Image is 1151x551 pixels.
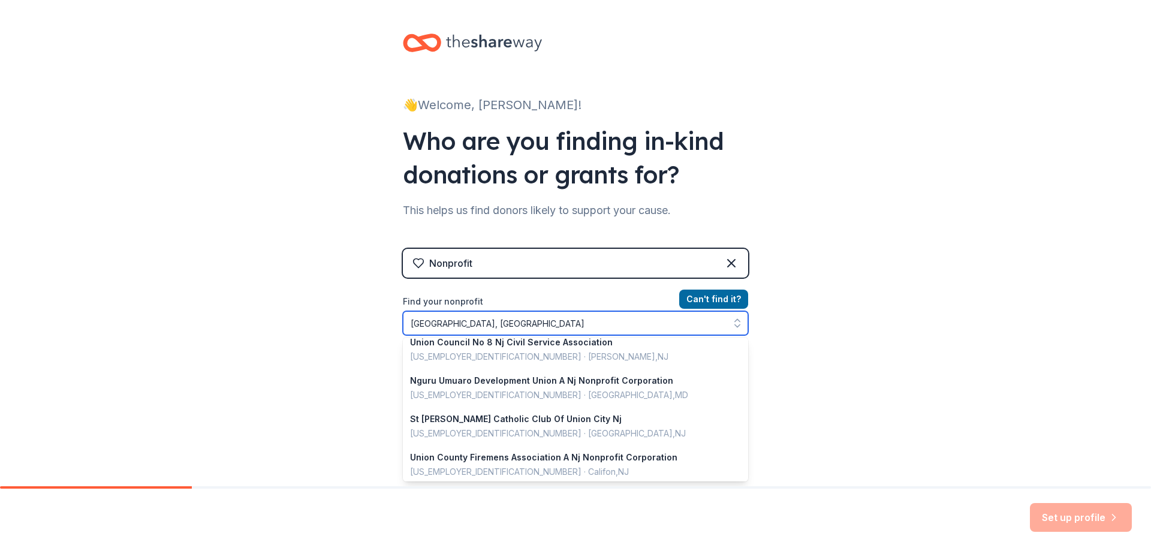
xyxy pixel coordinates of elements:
[410,412,727,426] div: St [PERSON_NAME] Catholic Club Of Union City Nj
[410,388,727,402] div: [US_EMPLOYER_IDENTIFICATION_NUMBER] · [GEOGRAPHIC_DATA] , MD
[410,335,727,350] div: Union Council No 8 Nj Civil Service Association
[410,350,727,364] div: [US_EMPLOYER_IDENTIFICATION_NUMBER] · [PERSON_NAME] , NJ
[410,450,727,465] div: Union County Firemens Association A Nj Nonprofit Corporation
[410,426,727,441] div: [US_EMPLOYER_IDENTIFICATION_NUMBER] · [GEOGRAPHIC_DATA] , NJ
[410,374,727,388] div: Nguru Umuaro Development Union A Nj Nonprofit Corporation
[403,311,748,335] input: Search by name, EIN, or city
[410,465,727,479] div: [US_EMPLOYER_IDENTIFICATION_NUMBER] · Califon , NJ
